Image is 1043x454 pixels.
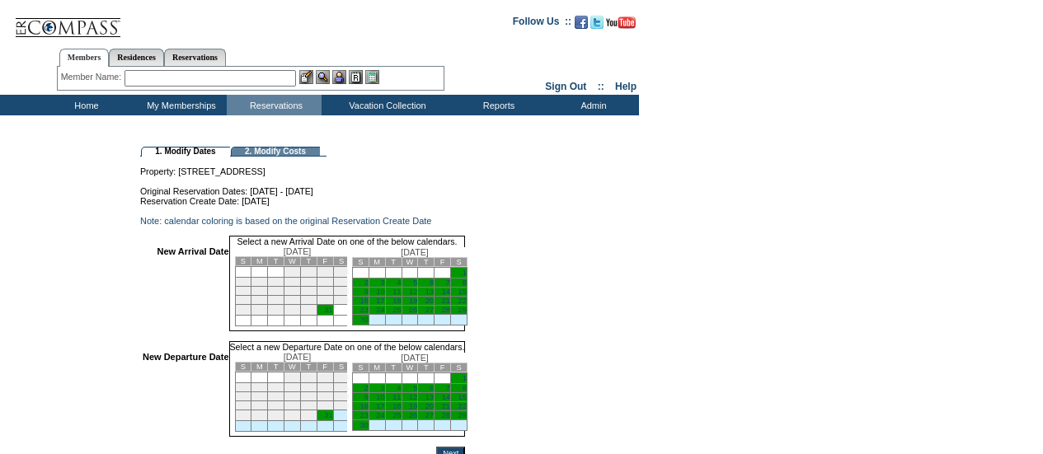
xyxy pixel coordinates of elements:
[598,81,604,92] span: ::
[235,363,251,372] td: S
[229,341,466,352] td: Select a new Departure Date on one of the below calendars.
[359,421,368,429] a: 30
[442,411,450,419] a: 28
[409,402,417,410] a: 19
[284,287,301,296] td: 15
[442,297,450,305] a: 21
[251,296,268,305] td: 20
[425,297,434,305] a: 20
[251,363,268,372] td: M
[397,384,401,392] a: 4
[143,352,229,437] td: New Departure Date
[376,297,384,305] a: 17
[14,4,121,38] img: Compass Home
[352,258,369,267] td: S
[229,236,466,246] td: Select a new Arrival Date on one of the below calendars.
[268,257,284,266] td: T
[251,392,268,401] td: 13
[333,267,350,278] td: 4
[37,95,132,115] td: Home
[140,176,465,196] td: Original Reservation Dates: [DATE] - [DATE]
[402,363,418,372] td: W
[590,16,604,29] img: Follow us on Twitter
[284,372,301,383] td: 1
[458,393,467,401] a: 15
[300,363,317,372] td: T
[317,401,333,410] td: 24
[251,383,268,392] td: 6
[409,393,417,401] a: 12
[332,70,346,84] img: Impersonate
[268,305,284,316] td: 28
[364,384,369,392] a: 2
[333,296,350,305] td: 25
[317,372,333,383] td: 3
[227,95,322,115] td: Reservations
[392,297,401,305] a: 18
[359,402,368,410] a: 16
[235,287,251,296] td: 12
[430,384,434,392] a: 6
[300,372,317,383] td: 2
[442,306,450,314] a: 28
[284,305,301,316] td: 29
[513,14,571,34] td: Follow Us ::
[317,392,333,401] td: 17
[316,70,330,84] img: View
[590,21,604,30] a: Follow us on Twitter
[284,352,312,362] span: [DATE]
[235,296,251,305] td: 19
[284,383,301,392] td: 8
[300,267,317,278] td: 2
[463,384,467,392] a: 8
[402,258,418,267] td: W
[359,297,368,305] a: 16
[268,401,284,410] td: 21
[284,246,312,256] span: [DATE]
[317,296,333,305] td: 24
[164,49,226,66] a: Reservations
[458,306,467,314] a: 29
[268,287,284,296] td: 14
[251,401,268,410] td: 20
[300,392,317,401] td: 16
[349,70,363,84] img: Reservations
[425,306,434,314] a: 27
[317,267,333,278] td: 3
[451,363,467,372] td: S
[364,393,369,401] a: 9
[376,306,384,314] a: 24
[392,411,401,419] a: 25
[300,410,317,421] td: 30
[606,16,636,29] img: Subscribe to our YouTube Channel
[141,147,230,157] td: 1. Modify Dates
[380,384,384,392] a: 3
[544,95,639,115] td: Admin
[284,278,301,287] td: 8
[268,278,284,287] td: 7
[442,402,450,410] a: 21
[409,411,417,419] a: 26
[300,257,317,266] td: T
[409,297,417,305] a: 19
[299,70,313,84] img: b_edit.gif
[451,258,467,267] td: S
[322,95,449,115] td: Vacation Collection
[413,384,417,392] a: 5
[369,258,385,267] td: M
[575,21,588,30] a: Become our fan on Facebook
[235,278,251,287] td: 5
[268,410,284,421] td: 28
[463,269,467,277] a: 1
[392,306,401,314] a: 25
[251,257,268,266] td: M
[392,402,401,410] a: 18
[397,278,401,287] a: 4
[385,363,402,372] td: T
[369,363,385,372] td: M
[449,95,544,115] td: Reports
[333,278,350,287] td: 11
[300,305,317,316] td: 30
[435,258,451,267] td: F
[401,353,429,363] span: [DATE]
